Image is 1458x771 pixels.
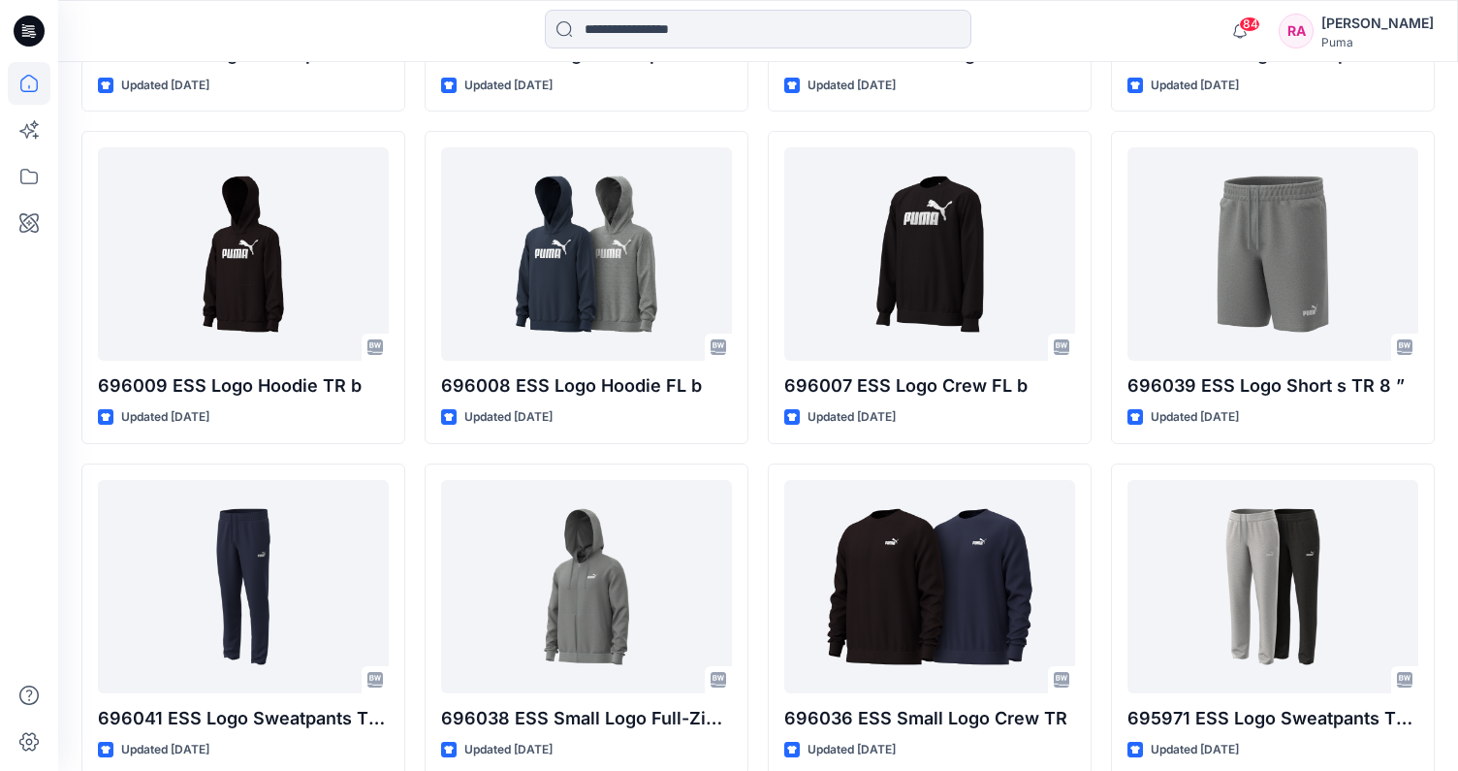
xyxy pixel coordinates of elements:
p: 696036 ESS Small Logo Crew TR [784,705,1075,732]
p: 696008 ESS Logo Hoodie FL b [441,372,732,400]
p: 696038 ESS Small Logo Full-Zip TR [441,705,732,732]
a: 696036 ESS Small Logo Crew TR [784,480,1075,693]
p: 695971 ESS Logo Sweatpants TR op [1127,705,1418,732]
a: 696038 ESS Small Logo Full-Zip TR [441,480,732,693]
p: 696039 ESS Logo Short s TR 8 ” [1127,372,1418,400]
a: 696039 ESS Logo Short s TR 8 ” [1127,147,1418,361]
a: 695971 ESS Logo Sweatpants TR op [1127,480,1418,693]
div: RA [1279,14,1314,48]
a: 696041 ESS Logo Sweatpants TR op [98,480,389,693]
p: Updated [DATE] [1151,76,1239,96]
p: Updated [DATE] [1151,740,1239,760]
span: 84 [1239,16,1260,32]
a: 696009 ESS Logo Hoodie TR b [98,147,389,361]
p: Updated [DATE] [121,407,209,428]
p: Updated [DATE] [808,740,896,760]
p: 696007 ESS Logo Crew FL b [784,372,1075,400]
a: 696008 ESS Logo Hoodie FL b [441,147,732,361]
p: 696009 ESS Logo Hoodie TR b [98,372,389,400]
p: Updated [DATE] [808,76,896,96]
p: 696041 ESS Logo Sweatpants TR op [98,705,389,732]
p: Updated [DATE] [121,740,209,760]
p: Updated [DATE] [464,76,553,96]
a: 696007 ESS Logo Crew FL b [784,147,1075,361]
p: Updated [DATE] [464,740,553,760]
div: [PERSON_NAME] [1321,12,1434,35]
p: Updated [DATE] [1151,407,1239,428]
p: Updated [DATE] [808,407,896,428]
div: Puma [1321,35,1434,49]
p: Updated [DATE] [121,76,209,96]
p: Updated [DATE] [464,407,553,428]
